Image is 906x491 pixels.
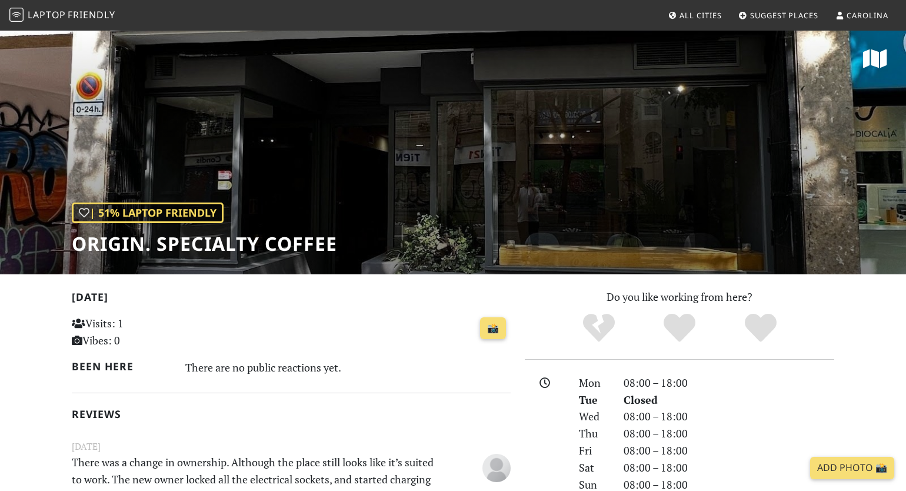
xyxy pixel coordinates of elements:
div: 08:00 – 18:00 [617,408,841,425]
span: Friendly [68,8,115,21]
a: Carolina [831,5,893,26]
span: Laptop [28,8,66,21]
div: Yes [639,312,720,344]
a: 📸 [480,317,506,340]
div: Closed [617,392,841,409]
div: 08:00 – 18:00 [617,459,841,476]
div: No [558,312,639,344]
small: [DATE] [65,439,518,454]
h2: Been here [72,360,171,373]
a: Suggest Places [734,5,823,26]
div: Wed [572,408,617,425]
h1: Origin. Specialty Coffee [72,233,337,255]
div: Definitely! [720,312,801,344]
div: Sat [572,459,617,476]
div: Fri [572,442,617,459]
div: 08:00 – 18:00 [617,425,841,442]
div: There are no public reactions yet. [185,358,511,377]
h2: [DATE] [72,291,511,308]
span: Suggest Places [750,10,818,21]
div: | 51% Laptop Friendly [72,203,224,223]
img: blank-535327c66bd565773addf3077783bbfce4b00ec00e9fd257753287c682c7fa38.png [482,454,511,482]
a: LaptopFriendly LaptopFriendly [9,5,115,26]
span: Carolina [847,10,888,21]
img: LaptopFriendly [9,8,24,22]
span: Anonymous [482,460,511,474]
h2: Reviews [72,408,511,420]
div: Thu [572,425,617,442]
div: 08:00 – 18:00 [617,374,841,392]
a: Add Photo 📸 [810,457,894,479]
div: Mon [572,374,617,392]
div: 08:00 – 18:00 [617,442,841,459]
p: Visits: 1 Vibes: 0 [72,315,209,349]
span: All Cities [679,10,721,21]
a: All Cities [664,5,727,26]
div: Tue [572,392,617,409]
p: Do you like working from here? [525,288,834,306]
